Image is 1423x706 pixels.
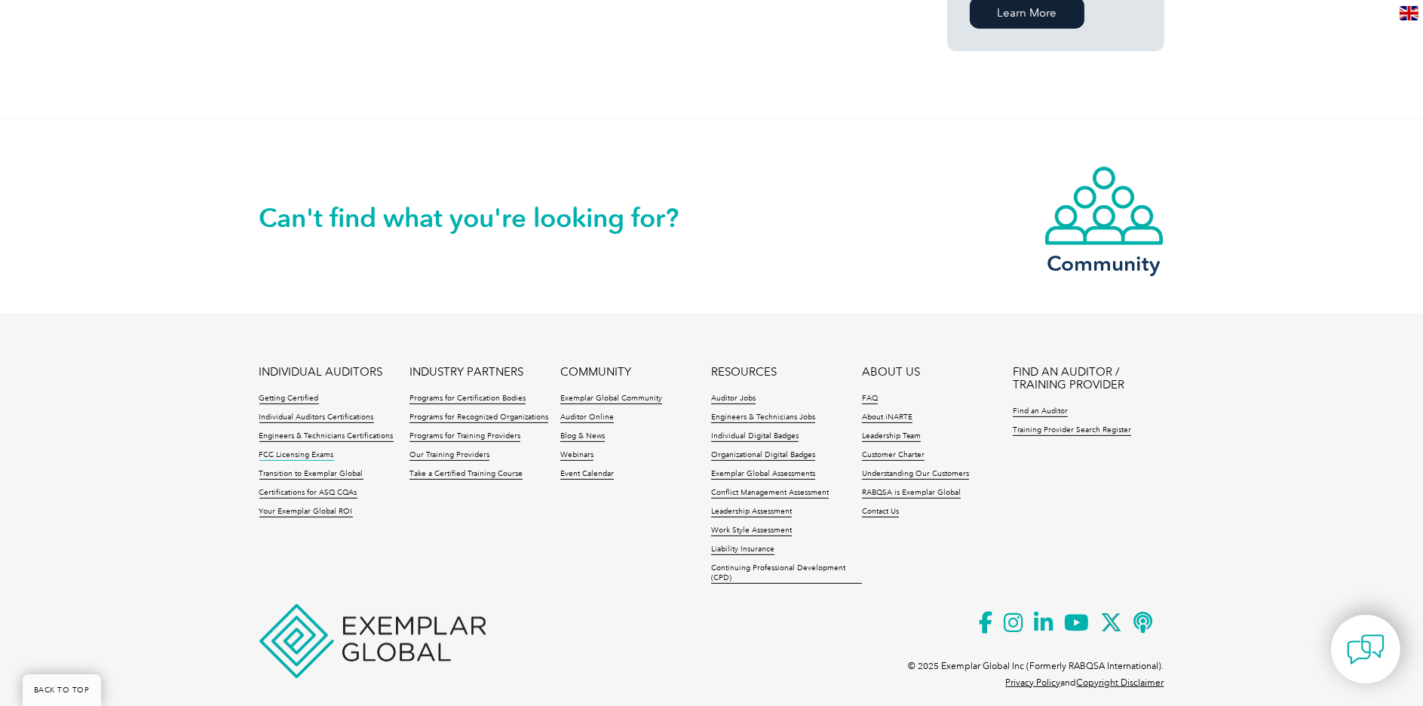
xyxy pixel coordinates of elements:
[1013,425,1131,436] a: Training Provider Search Register
[862,394,878,404] a: FAQ
[259,469,363,480] a: Transition to Exemplar Global
[560,413,614,423] a: Auditor Online
[711,366,777,379] a: RESOURCES
[409,413,548,423] a: Programs for Recognized Organizations
[259,450,334,461] a: FCC Licensing Exams
[259,431,394,442] a: Engineers & Technicians Certifications
[1013,366,1164,391] a: FIND AN AUDITOR / TRAINING PROVIDER
[711,526,792,536] a: Work Style Assessment
[409,450,489,461] a: Our Training Providers
[862,488,961,499] a: RABQSA is Exemplar Global
[1347,631,1385,668] img: contact-chat.png
[259,394,319,404] a: Getting Certified
[560,450,593,461] a: Webinars
[711,431,799,442] a: Individual Digital Badges
[560,394,662,404] a: Exemplar Global Community
[1044,165,1164,247] img: icon-community.webp
[711,488,829,499] a: Conflict Management Assessment
[711,563,862,584] a: Continuing Professional Development (CPD)
[1006,677,1061,688] a: Privacy Policy
[560,469,614,480] a: Event Calendar
[711,394,756,404] a: Auditor Jobs
[259,206,712,230] h2: Can't find what you're looking for?
[1400,6,1418,20] img: en
[23,674,101,706] a: BACK TO TOP
[409,431,520,442] a: Programs for Training Providers
[711,413,815,423] a: Engineers & Technicians Jobs
[862,413,912,423] a: About iNARTE
[862,507,899,517] a: Contact Us
[560,366,631,379] a: COMMUNITY
[409,469,523,480] a: Take a Certified Training Course
[259,604,486,678] img: Exemplar Global
[259,488,357,499] a: Certifications for ASQ CQAs
[409,366,523,379] a: INDUSTRY PARTNERS
[259,413,374,423] a: Individual Auditors Certifications
[560,431,605,442] a: Blog & News
[862,431,921,442] a: Leadership Team
[1077,677,1164,688] a: Copyright Disclaimer
[1044,165,1164,273] a: Community
[862,450,925,461] a: Customer Charter
[862,366,920,379] a: ABOUT US
[1044,254,1164,273] h3: Community
[711,469,815,480] a: Exemplar Global Assessments
[1013,407,1068,417] a: Find an Auditor
[711,450,815,461] a: Organizational Digital Badges
[862,469,969,480] a: Understanding Our Customers
[909,658,1164,674] p: © 2025 Exemplar Global Inc (Formerly RABQSA International).
[409,394,526,404] a: Programs for Certification Bodies
[1006,674,1164,691] p: and
[259,507,353,517] a: Your Exemplar Global ROI
[711,507,792,517] a: Leadership Assessment
[711,545,774,555] a: Liability Insurance
[259,366,383,379] a: INDIVIDUAL AUDITORS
